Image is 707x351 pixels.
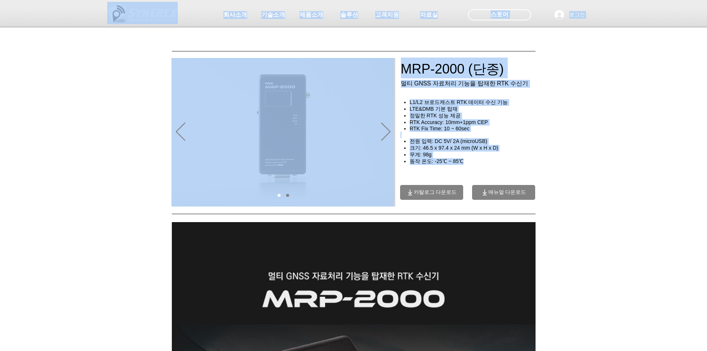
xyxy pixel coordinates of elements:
[400,185,463,200] a: 카탈로그 다운로드
[410,119,488,125] span: RTK Accuracy: 10mm+1ppm CEP
[286,194,289,197] a: 02
[488,189,526,196] span: 매뉴얼 다운로드
[261,11,285,19] span: 기술소개
[176,123,185,142] button: 이전
[622,319,707,351] iframe: Wix Chat
[410,126,469,131] span: RTK Fix Time: 10 ~ 60sec
[410,152,432,157] span: 무게: 98g
[420,11,438,19] span: 자료실
[468,9,531,20] div: 스토어
[375,11,399,19] span: 고객지원
[410,113,461,118] span: 정밀한 RTK 성능 제공
[217,7,254,22] a: 회사소개
[223,11,247,19] span: 회사소개
[255,7,292,22] a: 기술소개
[381,123,390,142] button: 다음
[472,185,535,200] a: 매뉴얼 다운로드
[340,11,358,19] span: 솔루션
[331,7,368,22] a: 솔루션
[278,194,281,197] a: 01
[293,7,330,22] a: 제품소개
[171,58,395,207] div: 슬라이드쇼
[275,194,292,197] nav: 슬라이드
[410,158,464,164] span: 동작 온도: -25℃ ~ 85℃
[410,7,448,22] a: 자료실
[369,7,406,22] a: 고객지원
[549,8,590,22] button: 로그인
[567,11,587,19] span: 로그인
[171,58,394,207] img: MRP2000_front.jpg
[414,189,457,196] span: 카탈로그 다운로드
[491,10,508,19] span: 스토어
[107,2,178,24] img: 씨너렉스_White_simbol_대지 1.png
[410,145,498,151] span: 크기: 46.5 x 97.4 x 24 mm (W x H x D)
[410,138,487,144] span: 전원 입력: DC 5V/ 2A (microUSB)
[300,11,323,19] span: 제품소개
